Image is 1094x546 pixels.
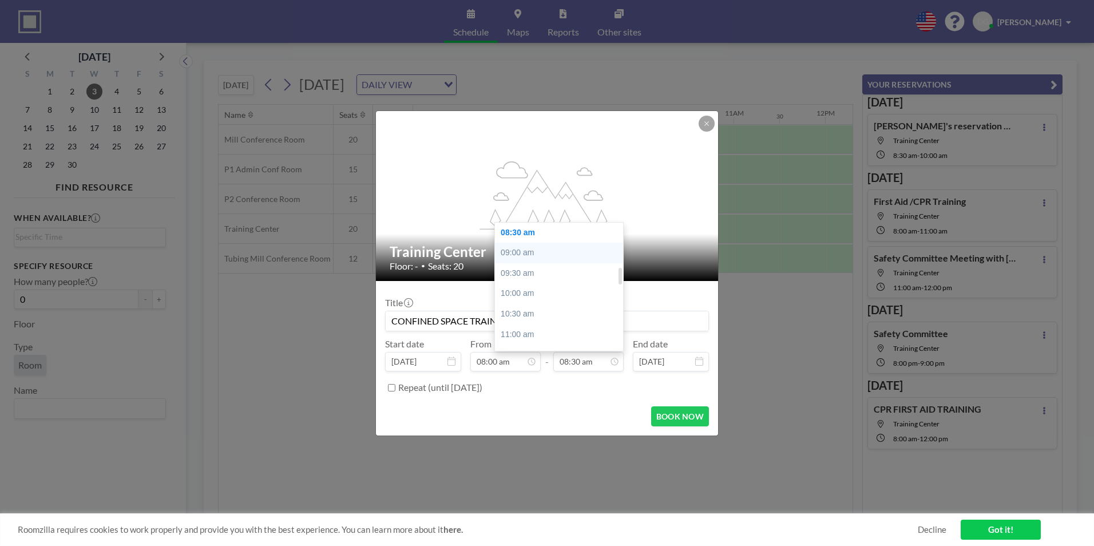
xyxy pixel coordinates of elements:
div: 10:00 am [495,283,629,304]
span: Floor: - [390,260,418,272]
div: 10:30 am [495,304,629,325]
label: Title [385,297,412,308]
label: Start date [385,338,424,350]
span: Roomzilla requires cookies to work properly and provide you with the best experience. You can lea... [18,524,918,535]
div: 11:00 am [495,325,629,345]
h2: Training Center [390,243,705,260]
a: Decline [918,524,946,535]
label: End date [633,338,668,350]
div: 11:30 am [495,345,629,365]
span: • [421,262,425,270]
button: BOOK NOW [651,406,709,426]
a: here. [443,524,463,535]
a: Got it! [961,520,1041,540]
span: Seats: 20 [428,260,463,272]
div: 09:00 am [495,243,629,263]
span: - [545,342,549,367]
div: 08:30 am [495,223,629,243]
label: Repeat (until [DATE]) [398,382,482,393]
div: 09:30 am [495,263,629,284]
input: Debbie's reservation [386,311,708,331]
label: From [470,338,491,350]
